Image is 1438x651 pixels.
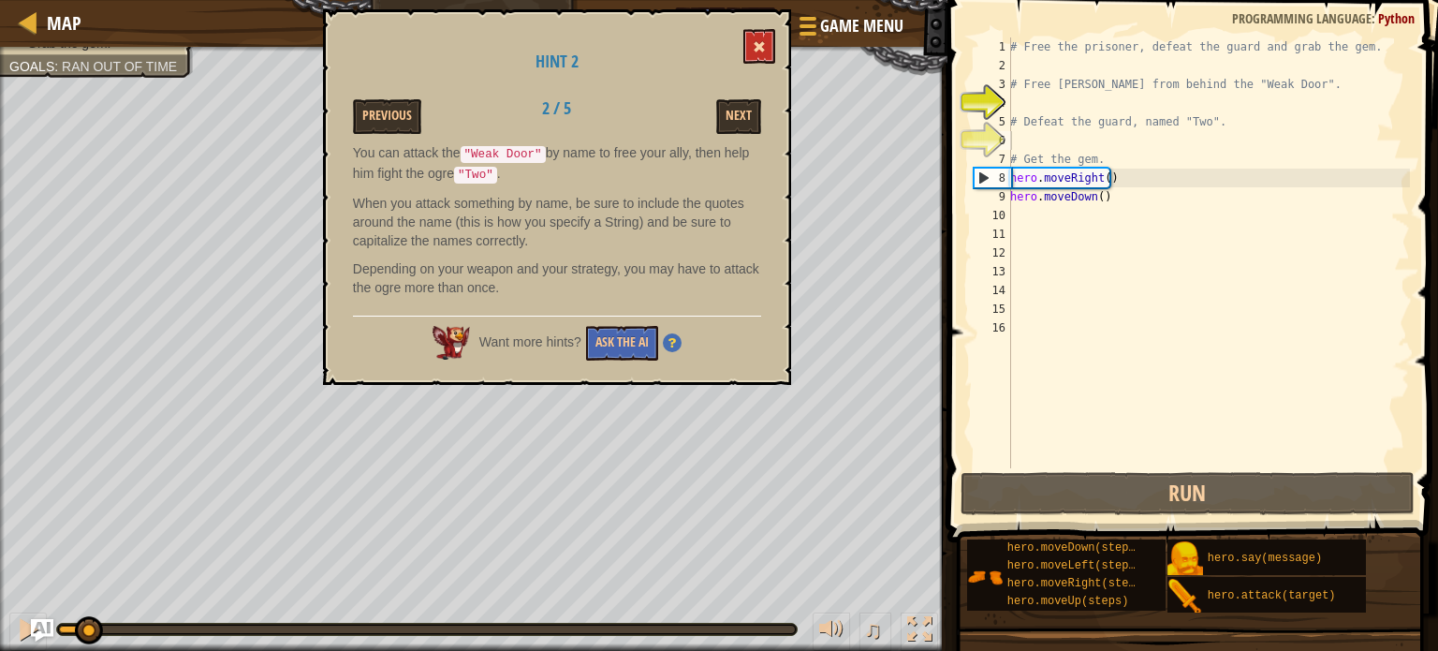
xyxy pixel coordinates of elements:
div: 10 [974,206,1011,225]
div: 2 [974,56,1011,75]
div: 8 [975,169,1011,187]
div: 15 [974,300,1011,318]
span: ♫ [863,615,882,644]
div: 1 [974,37,1011,56]
button: Toggle fullscreen [901,613,938,651]
div: 11 [974,225,1011,244]
button: Ask AI [31,619,53,642]
button: Previous [353,99,421,134]
img: AI [433,326,470,360]
button: Ask the AI [586,326,658,361]
p: Depending on your weapon and your strategy, you may have to attack the ogre more than once. [353,259,761,297]
div: 3 [974,75,1011,94]
span: hero.say(message) [1208,552,1322,565]
span: Python [1378,9,1415,27]
button: ♫ [859,613,891,651]
p: When you attack something by name, be sure to include the quotes around the name (this is how you... [353,194,761,250]
span: Ran out of time [62,59,177,74]
button: Ctrl + P: Pause [9,613,47,651]
button: Adjust volume [813,613,850,651]
div: 14 [974,281,1011,300]
div: 9 [974,187,1011,206]
span: Game Menu [820,14,903,38]
button: Ask AI [675,7,726,42]
span: hero.moveUp(steps) [1007,595,1129,608]
span: Map [47,10,81,36]
img: portrait.png [1167,579,1203,614]
div: 4 [974,94,1011,112]
span: Programming language [1232,9,1372,27]
span: hero.moveLeft(steps) [1007,559,1142,572]
span: hero.moveDown(steps) [1007,541,1142,555]
div: 12 [974,244,1011,262]
code: "Two" [454,167,497,184]
span: Goals [9,59,54,74]
div: 5 [974,112,1011,131]
span: Hint 2 [536,50,579,73]
img: portrait.png [1167,541,1203,577]
a: Map [37,10,81,36]
img: Hint [663,333,682,352]
div: 7 [974,150,1011,169]
button: Next [716,99,761,134]
h2: 2 / 5 [498,99,615,118]
span: hero.attack(target) [1208,589,1336,602]
button: Game Menu [785,7,915,52]
span: hero.moveRight(steps) [1007,577,1149,590]
img: portrait.png [967,559,1003,595]
button: Run [961,472,1415,515]
div: 6 [974,131,1011,150]
p: You can attack the by name to free your ally, then help him fight the ogre . [353,143,761,185]
span: Want more hints? [479,334,581,349]
div: 16 [974,318,1011,337]
span: : [54,59,62,74]
span: : [1372,9,1378,27]
code: "Weak Door" [461,146,546,163]
div: 13 [974,262,1011,281]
